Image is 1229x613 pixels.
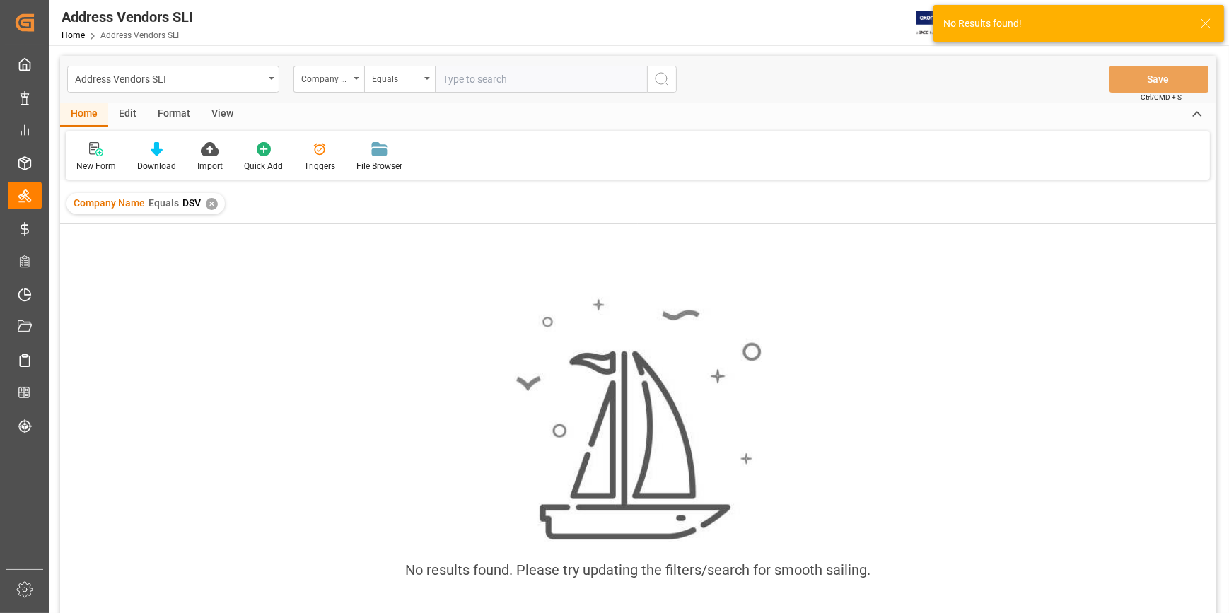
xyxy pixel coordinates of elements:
[62,30,85,40] a: Home
[201,103,244,127] div: View
[147,103,201,127] div: Format
[1141,92,1182,103] span: Ctrl/CMD + S
[75,69,264,87] div: Address Vendors SLI
[60,103,108,127] div: Home
[304,160,335,173] div: Triggers
[197,160,223,173] div: Import
[514,297,762,542] img: smooth_sailing.jpeg
[137,160,176,173] div: Download
[108,103,147,127] div: Edit
[372,69,420,86] div: Equals
[356,160,402,173] div: File Browser
[435,66,647,93] input: Type to search
[74,197,145,209] span: Company Name
[405,559,870,580] div: No results found. Please try updating the filters/search for smooth sailing.
[293,66,364,93] button: open menu
[916,11,965,35] img: Exertis%20JAM%20-%20Email%20Logo.jpg_1722504956.jpg
[647,66,677,93] button: search button
[148,197,179,209] span: Equals
[1109,66,1208,93] button: Save
[943,16,1187,31] div: No Results found!
[244,160,283,173] div: Quick Add
[76,160,116,173] div: New Form
[62,6,193,28] div: Address Vendors SLI
[206,198,218,210] div: ✕
[67,66,279,93] button: open menu
[301,69,349,86] div: Company Name
[182,197,201,209] span: DSV
[364,66,435,93] button: open menu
